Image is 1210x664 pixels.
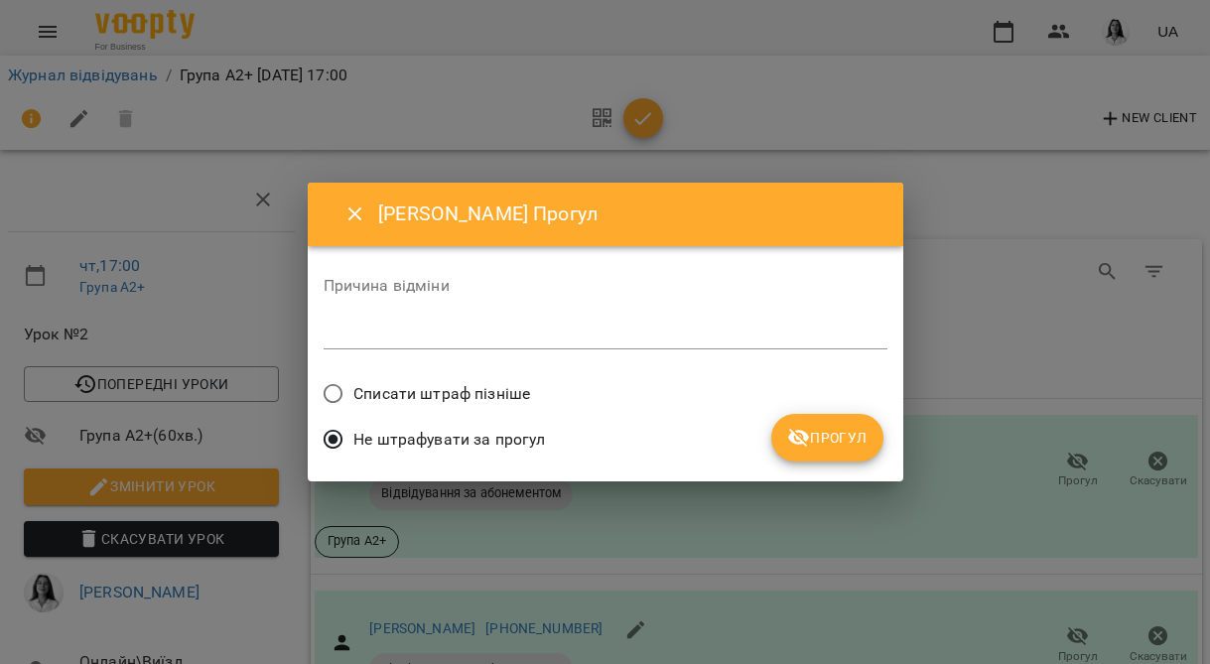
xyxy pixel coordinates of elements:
[332,191,379,238] button: Close
[353,428,545,452] span: Не штрафувати за прогул
[324,278,887,294] label: Причина відміни
[353,382,530,406] span: Списати штраф пізніше
[378,199,878,229] h6: [PERSON_NAME] Прогул
[787,426,868,450] span: Прогул
[771,414,883,462] button: Прогул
